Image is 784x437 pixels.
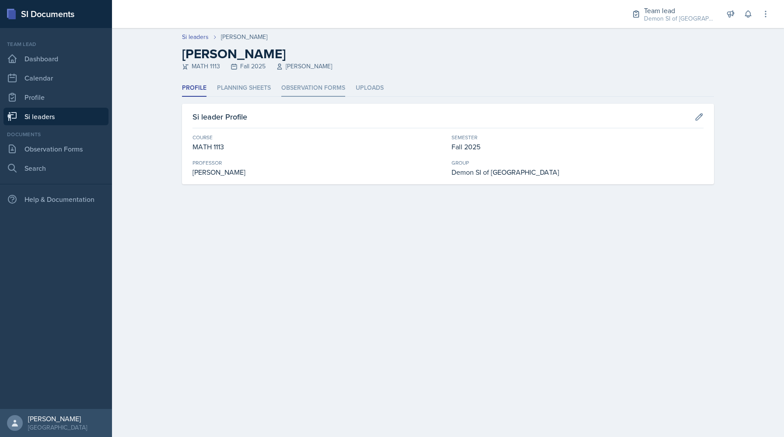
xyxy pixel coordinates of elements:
div: Course [192,134,444,141]
div: [PERSON_NAME] [192,167,444,177]
div: Semester [451,134,703,141]
div: Help & Documentation [3,190,108,208]
div: Professor [192,159,444,167]
li: Observation Forms [281,80,345,97]
h3: Si leader Profile [192,111,247,123]
div: [PERSON_NAME] [221,32,267,42]
div: [PERSON_NAME] [28,414,87,423]
li: Uploads [356,80,384,97]
li: Profile [182,80,206,97]
div: [GEOGRAPHIC_DATA] [28,423,87,432]
div: MATH 1113 [192,141,444,152]
li: Planning Sheets [217,80,271,97]
div: Fall 2025 [451,141,703,152]
div: Demon SI of [GEOGRAPHIC_DATA] [451,167,703,177]
a: Observation Forms [3,140,108,158]
a: Profile [3,88,108,106]
a: Si leaders [182,32,209,42]
div: Demon SI of [GEOGRAPHIC_DATA] / Fall 2025 [644,14,714,23]
div: MATH 1113 Fall 2025 [PERSON_NAME] [182,62,714,71]
a: Calendar [3,69,108,87]
h2: [PERSON_NAME] [182,46,714,62]
div: Group [451,159,703,167]
a: Search [3,159,108,177]
div: Documents [3,130,108,138]
a: Si leaders [3,108,108,125]
div: Team lead [644,5,714,16]
a: Dashboard [3,50,108,67]
div: Team lead [3,40,108,48]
